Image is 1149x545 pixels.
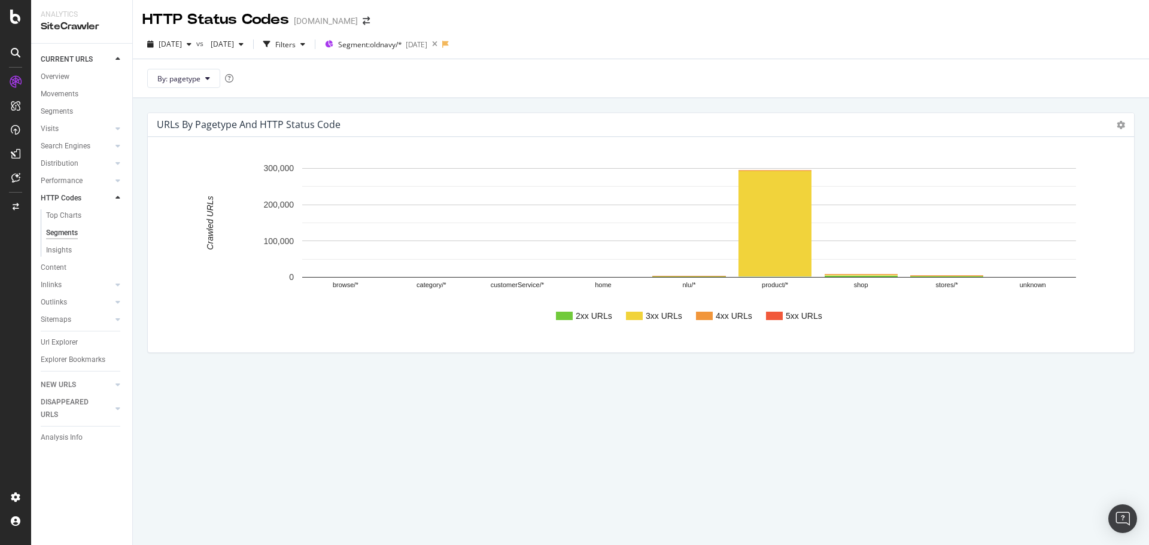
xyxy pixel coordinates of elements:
[142,10,289,30] div: HTTP Status Codes
[46,244,124,257] a: Insights
[41,313,112,326] a: Sitemaps
[41,296,112,309] a: Outlinks
[41,123,112,135] a: Visits
[41,336,78,349] div: Url Explorer
[41,192,81,205] div: HTTP Codes
[41,88,124,101] a: Movements
[786,311,822,321] text: 5xx URLs
[41,140,90,153] div: Search Engines
[263,236,294,246] text: 100,000
[157,74,200,84] span: By: pagetype
[157,117,341,133] h4: URLs by pagetype and HTTP Status Code
[41,296,67,309] div: Outlinks
[46,244,72,257] div: Insights
[46,227,78,239] div: Segments
[41,279,112,291] a: Inlinks
[205,196,215,250] text: Crawled URLs
[41,192,112,205] a: HTTP Codes
[41,431,83,444] div: Analysis Info
[41,157,112,170] a: Distribution
[41,20,123,34] div: SiteCrawler
[646,311,682,321] text: 3xx URLs
[41,10,123,20] div: Analytics
[41,175,83,187] div: Performance
[41,157,78,170] div: Distribution
[41,105,124,118] a: Segments
[41,379,76,391] div: NEW URLS
[406,39,427,50] div: [DATE]
[417,282,446,289] text: category/*
[46,209,124,222] a: Top Charts
[263,164,294,173] text: 300,000
[41,396,112,421] a: DISAPPEARED URLS
[41,379,112,391] a: NEW URLS
[289,273,294,282] text: 0
[41,53,112,66] a: CURRENT URLS
[41,175,112,187] a: Performance
[491,282,545,289] text: customerService/*
[41,123,59,135] div: Visits
[762,282,789,289] text: product/*
[338,39,402,50] span: Segment: oldnavy/*
[41,313,71,326] div: Sitemaps
[41,396,101,421] div: DISAPPEARED URLS
[275,39,296,50] div: Filters
[682,282,696,289] text: nlu/*
[41,279,62,291] div: Inlinks
[263,200,294,209] text: 200,000
[157,156,1124,343] svg: A chart.
[41,354,105,366] div: Explorer Bookmarks
[716,311,752,321] text: 4xx URLs
[147,69,220,88] button: By: pagetype
[41,354,124,366] a: Explorer Bookmarks
[41,71,69,83] div: Overview
[576,311,612,321] text: 2xx URLs
[936,282,959,289] text: stores/*
[41,261,124,274] a: Content
[41,53,93,66] div: CURRENT URLS
[1020,282,1046,289] text: unknown
[41,105,73,118] div: Segments
[46,227,124,239] a: Segments
[333,282,359,289] text: browse/*
[1117,121,1125,129] i: Options
[159,39,182,49] span: 2025 Sep. 3rd
[46,209,81,222] div: Top Charts
[41,140,112,153] a: Search Engines
[41,88,78,101] div: Movements
[320,35,427,54] button: Segment:oldnavy/*[DATE]
[854,282,868,289] text: shop
[294,15,358,27] div: [DOMAIN_NAME]
[595,282,612,289] text: home
[41,71,124,83] a: Overview
[41,336,124,349] a: Url Explorer
[1108,504,1137,533] div: Open Intercom Messenger
[41,261,66,274] div: Content
[206,35,248,54] button: [DATE]
[259,35,310,54] button: Filters
[206,39,234,49] span: 2025 Aug. 20th
[363,17,370,25] div: arrow-right-arrow-left
[41,431,124,444] a: Analysis Info
[142,35,196,54] button: [DATE]
[196,38,206,48] span: vs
